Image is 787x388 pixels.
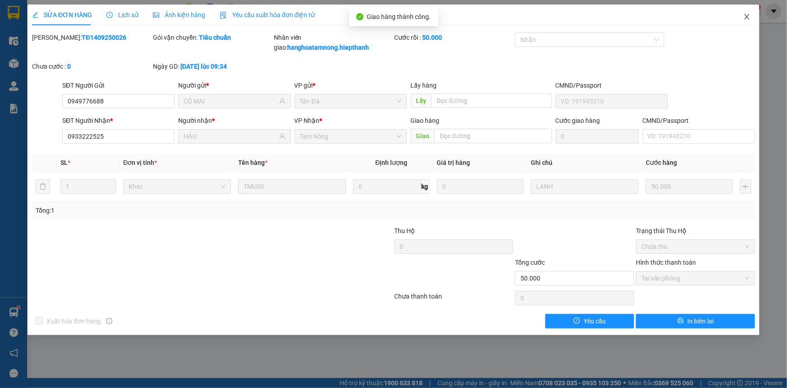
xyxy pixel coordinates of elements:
[62,116,175,126] div: SĐT Người Nhận
[279,98,285,104] span: user
[641,271,750,285] span: Tại văn phòng
[394,33,513,42] div: Cước rồi :
[556,117,600,124] label: Cước giao hàng
[527,154,642,172] th: Ghi chú
[734,5,759,30] button: Close
[43,316,104,326] span: Xuất hóa đơn hàng
[153,12,159,18] span: picture
[60,159,68,166] span: SL
[356,13,364,20] span: check-circle
[36,206,304,215] div: Tổng: 1
[743,13,750,20] span: close
[646,159,677,166] span: Cước hàng
[394,227,415,234] span: Thu Hộ
[300,94,401,108] span: Tản Đà
[180,63,227,70] b: [DATE] lúc 09:34
[300,130,401,143] span: Tam Nông
[67,63,71,70] b: 0
[641,240,750,253] span: Chưa thu
[515,259,545,266] span: Tổng cước
[556,94,668,108] input: VD: 191943210
[422,34,442,41] b: 50.000
[62,80,175,90] div: SĐT Người Gửi
[287,44,369,51] b: hanghoatamnong.hiepthanh
[410,82,437,89] span: Lấy hàng
[410,117,439,124] span: Giao hàng
[431,93,552,108] input: Dọc đường
[220,11,315,19] span: Yêu cầu xuất hóa đơn điện tử
[295,80,407,90] div: VP gửi
[32,12,38,18] span: edit
[106,11,138,19] span: Lịch sử
[279,133,285,140] span: user
[153,33,272,42] div: Gói vận chuyển:
[636,259,696,266] label: Hình thức thanh toán
[434,129,552,143] input: Dọc đường
[184,131,277,141] input: Tên người nhận
[636,314,755,328] button: printerIn biên lai
[574,318,580,325] span: exclamation-circle
[199,34,231,41] b: Tiêu chuẩn
[123,159,157,166] span: Đơn vị tính
[545,314,634,328] button: exclamation-circleYêu cầu
[687,316,713,326] span: In biên lai
[220,12,227,19] img: icon
[643,116,755,126] div: CMND/Passport
[437,179,524,194] input: 0
[556,80,668,90] div: CMND/Passport
[394,291,515,307] div: Chưa thanh toán
[646,179,733,194] input: 0
[178,80,290,90] div: Người gửi
[410,129,434,143] span: Giao
[367,13,431,20] span: Giao hàng thành công.
[238,159,267,166] span: Tên hàng
[677,318,684,325] span: printer
[295,117,320,124] span: VP Nhận
[375,159,407,166] span: Định lượng
[129,180,226,193] span: Khác
[36,179,50,194] button: delete
[106,318,112,324] span: info-circle
[556,129,639,144] input: Cước giao hàng
[421,179,430,194] span: kg
[437,159,470,166] span: Giá trị hàng
[32,11,92,19] span: SỬA ĐƠN HÀNG
[106,12,113,18] span: clock-circle
[153,61,272,71] div: Ngày GD:
[184,96,277,106] input: Tên người gửi
[584,316,606,326] span: Yêu cầu
[32,33,151,42] div: [PERSON_NAME]:
[636,226,755,236] div: Trạng thái Thu Hộ
[238,179,346,194] input: VD: Bàn, Ghế
[178,116,290,126] div: Người nhận
[410,93,431,108] span: Lấy
[82,34,126,41] b: TĐ1409250026
[274,33,393,52] div: Nhân viên giao:
[153,11,205,19] span: Ảnh kiện hàng
[531,179,639,194] input: Ghi Chú
[740,179,751,194] button: plus
[32,61,151,71] div: Chưa cước :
